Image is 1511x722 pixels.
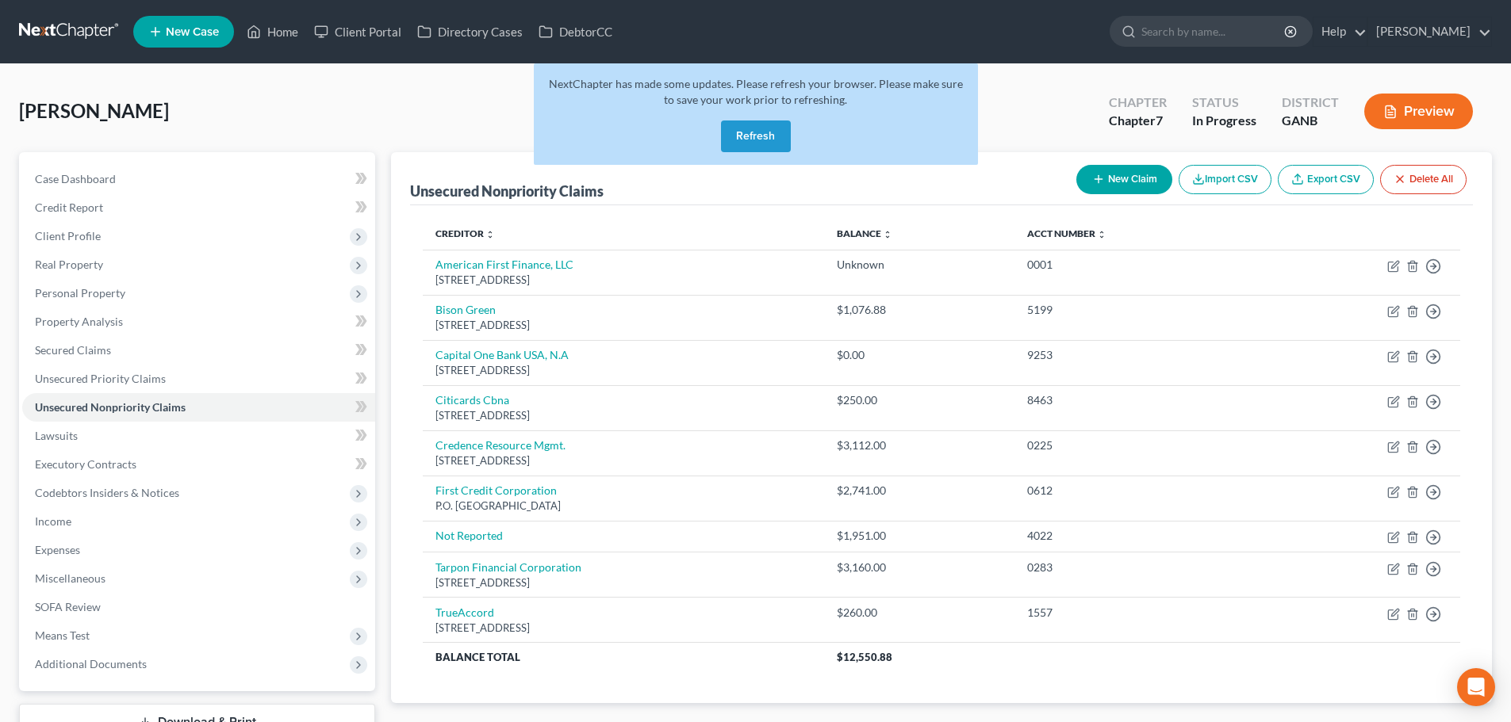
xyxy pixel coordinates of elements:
span: New Case [166,26,219,38]
div: 0283 [1027,560,1247,575]
span: Expenses [35,543,80,556]
div: Unsecured Nonpriority Claims [410,181,604,201]
div: [STREET_ADDRESS] [435,318,811,333]
span: Real Property [35,258,103,271]
a: SOFA Review [22,593,375,621]
th: Balance Total [423,643,824,671]
div: [STREET_ADDRESS] [435,273,811,288]
span: Codebtors Insiders & Notices [35,486,179,499]
span: NextChapter has made some updates. Please refresh your browser. Please make sure to save your wor... [549,77,963,106]
a: Help [1313,17,1367,46]
i: unfold_more [883,230,892,239]
div: 9253 [1027,347,1247,363]
div: 1557 [1027,605,1247,621]
a: First Credit Corporation [435,483,557,497]
a: Case Dashboard [22,165,375,193]
div: 4022 [1027,528,1247,544]
span: Case Dashboard [35,172,116,185]
div: District [1282,94,1339,112]
a: DebtorCC [531,17,620,46]
a: Not Reported [435,529,503,542]
div: 5199 [1027,302,1247,318]
a: Creditor unfold_more [435,227,495,239]
span: [PERSON_NAME] [19,99,169,122]
span: 7 [1156,113,1163,128]
a: Unsecured Priority Claims [22,365,375,393]
a: Tarpon Financial Corporation [435,560,581,574]
a: Client Portal [306,17,409,46]
span: Client Profile [35,229,101,243]
input: Search by name... [1141,17,1287,46]
span: Secured Claims [35,343,111,357]
a: Balance unfold_more [837,227,892,239]
div: $250.00 [837,392,1001,408]
span: Lawsuits [35,429,78,442]
div: Chapter [1109,94,1167,112]
div: 0225 [1027,437,1247,453]
div: $1,076.88 [837,302,1001,318]
a: TrueAccord [435,605,494,619]
div: Chapter [1109,112,1167,130]
i: unfold_more [1097,230,1106,239]
a: Home [239,17,306,46]
a: Bison Green [435,303,496,316]
a: Unsecured Nonpriority Claims [22,393,375,422]
i: unfold_more [485,230,495,239]
a: Citicards Cbna [435,393,509,407]
div: [STREET_ADDRESS] [435,408,811,423]
a: Export CSV [1278,165,1374,194]
span: Executory Contracts [35,457,136,471]
span: Unsecured Nonpriority Claims [35,400,186,414]
a: Capital One Bank USA, N.A [435,348,569,361]
a: Credit Report [22,193,375,222]
div: $260.00 [837,605,1001,621]
div: $1,951.00 [837,528,1001,544]
div: Status [1192,94,1256,112]
div: In Progress [1192,112,1256,130]
span: Property Analysis [35,315,123,328]
button: Delete All [1380,165,1467,194]
span: Personal Property [35,286,125,300]
div: P.O. [GEOGRAPHIC_DATA] [435,499,811,514]
a: Acct Number unfold_more [1027,227,1106,239]
span: Income [35,514,71,528]
div: [STREET_ADDRESS] [435,621,811,636]
div: 8463 [1027,392,1247,408]
div: 0612 [1027,483,1247,499]
div: [STREET_ADDRESS] [435,363,811,378]
div: $0.00 [837,347,1001,363]
a: [PERSON_NAME] [1368,17,1491,46]
a: American First Finance, LLC [435,258,573,271]
a: Lawsuits [22,422,375,450]
div: 0001 [1027,257,1247,273]
div: Open Intercom Messenger [1457,668,1495,706]
span: SOFA Review [35,600,101,613]
span: Means Test [35,628,90,642]
div: $3,112.00 [837,437,1001,453]
button: Import CSV [1179,165,1271,194]
button: New Claim [1076,165,1172,194]
div: [STREET_ADDRESS] [435,453,811,468]
span: Miscellaneous [35,571,105,585]
a: Secured Claims [22,336,375,365]
a: Executory Contracts [22,450,375,479]
div: $3,160.00 [837,560,1001,575]
div: [STREET_ADDRESS] [435,575,811,590]
div: Unknown [837,257,1001,273]
a: Property Analysis [22,308,375,336]
span: Unsecured Priority Claims [35,372,166,385]
span: $12,550.88 [837,651,892,663]
span: Credit Report [35,201,103,214]
button: Preview [1364,94,1473,129]
div: GANB [1282,112,1339,130]
a: Credence Resource Mgmt. [435,438,566,452]
button: Refresh [721,120,791,152]
div: $2,741.00 [837,483,1001,499]
a: Directory Cases [409,17,531,46]
span: Additional Documents [35,657,147,670]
